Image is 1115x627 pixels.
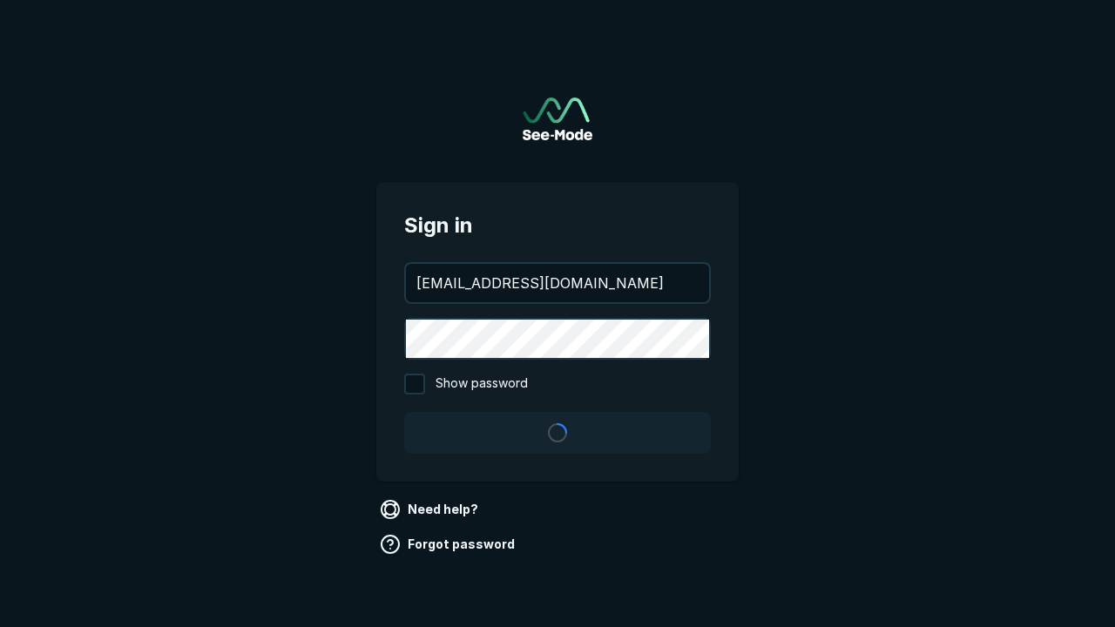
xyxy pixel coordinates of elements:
span: Sign in [404,210,711,241]
input: your@email.com [406,264,709,302]
img: See-Mode Logo [523,98,592,140]
a: Forgot password [376,530,522,558]
span: Show password [436,374,528,394]
a: Need help? [376,496,485,523]
a: Go to sign in [523,98,592,140]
